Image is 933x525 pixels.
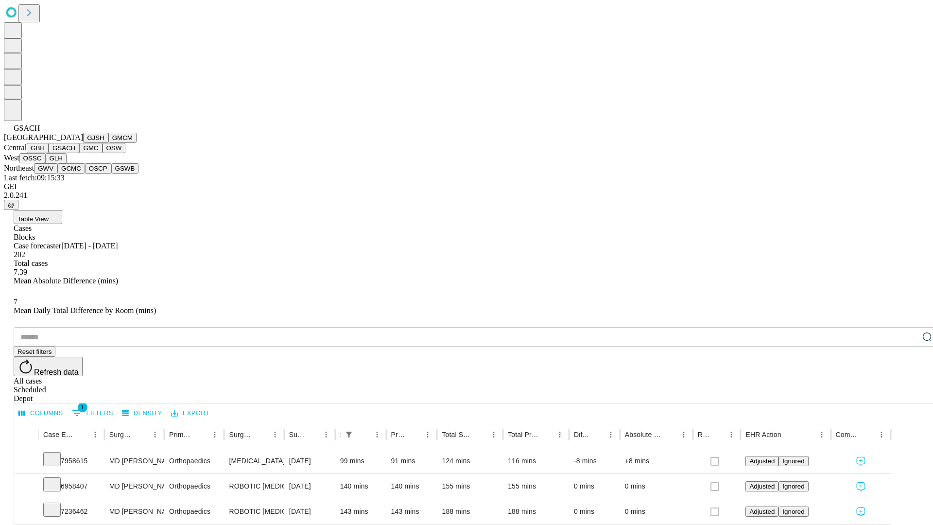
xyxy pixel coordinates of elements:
[135,428,148,441] button: Sort
[4,174,65,182] span: Last fetch: 09:15:33
[778,507,808,517] button: Ignored
[421,428,434,441] button: Menu
[861,428,875,441] button: Sort
[194,428,208,441] button: Sort
[69,405,116,421] button: Show filters
[14,277,118,285] span: Mean Absolute Difference (mins)
[749,483,775,490] span: Adjusted
[75,428,88,441] button: Sort
[109,474,159,499] div: MD [PERSON_NAME]
[14,268,27,276] span: 7.39
[553,428,567,441] button: Menu
[14,242,61,250] span: Case forecaster
[340,499,381,524] div: 143 mins
[49,143,79,153] button: GSACH
[370,428,384,441] button: Menu
[4,164,34,172] span: Northeast
[625,474,688,499] div: 0 mins
[229,431,253,438] div: Surgery Name
[43,449,100,473] div: 7958615
[85,163,111,174] button: OSCP
[625,449,688,473] div: +8 mins
[391,431,407,438] div: Predicted In Room Duration
[14,357,83,376] button: Refresh data
[357,428,370,441] button: Sort
[4,154,19,162] span: West
[109,499,159,524] div: MD [PERSON_NAME]
[108,133,137,143] button: GMCM
[749,457,775,465] span: Adjusted
[169,474,219,499] div: Orthopaedics
[442,474,498,499] div: 155 mins
[574,499,615,524] div: 0 mins
[590,428,604,441] button: Sort
[4,143,27,152] span: Central
[57,163,85,174] button: GCMC
[4,133,83,141] span: [GEOGRAPHIC_DATA]
[782,457,804,465] span: Ignored
[749,508,775,515] span: Adjusted
[4,182,929,191] div: GEI
[14,250,25,259] span: 202
[79,143,102,153] button: GMC
[782,428,796,441] button: Sort
[27,143,49,153] button: GBH
[109,449,159,473] div: MD [PERSON_NAME]
[342,428,356,441] div: 1 active filter
[875,428,888,441] button: Menu
[391,474,432,499] div: 140 mins
[43,499,100,524] div: 7236462
[574,474,615,499] div: 0 mins
[229,499,279,524] div: ROBOTIC [MEDICAL_DATA] KNEE TOTAL
[61,242,118,250] span: [DATE] - [DATE]
[625,431,662,438] div: Absolute Difference
[391,499,432,524] div: 143 mins
[574,449,615,473] div: -8 mins
[625,499,688,524] div: 0 mins
[508,449,564,473] div: 116 mins
[508,431,538,438] div: Total Predicted Duration
[169,406,212,421] button: Export
[103,143,126,153] button: OSW
[319,428,333,441] button: Menu
[208,428,222,441] button: Menu
[442,449,498,473] div: 124 mins
[34,368,79,376] span: Refresh data
[14,259,48,267] span: Total cases
[83,133,108,143] button: GJSH
[442,499,498,524] div: 188 mins
[289,499,330,524] div: [DATE]
[169,499,219,524] div: Orthopaedics
[45,153,66,163] button: GLH
[745,431,781,438] div: EHR Action
[8,201,15,209] span: @
[78,402,87,412] span: 1
[17,348,52,355] span: Reset filters
[169,449,219,473] div: Orthopaedics
[698,431,710,438] div: Resolved in EHR
[14,210,62,224] button: Table View
[14,124,40,132] span: GSACH
[88,428,102,441] button: Menu
[14,306,156,315] span: Mean Daily Total Difference by Room (mins)
[4,200,18,210] button: @
[19,478,34,495] button: Expand
[391,449,432,473] div: 91 mins
[782,483,804,490] span: Ignored
[19,453,34,470] button: Expand
[782,508,804,515] span: Ignored
[487,428,501,441] button: Menu
[43,431,74,438] div: Case Epic Id
[778,481,808,491] button: Ignored
[17,215,49,223] span: Table View
[836,431,860,438] div: Comments
[14,347,55,357] button: Reset filters
[109,431,134,438] div: Surgeon Name
[19,153,46,163] button: OSSC
[289,449,330,473] div: [DATE]
[539,428,553,441] button: Sort
[148,428,162,441] button: Menu
[342,428,356,441] button: Show filters
[677,428,691,441] button: Menu
[255,428,268,441] button: Sort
